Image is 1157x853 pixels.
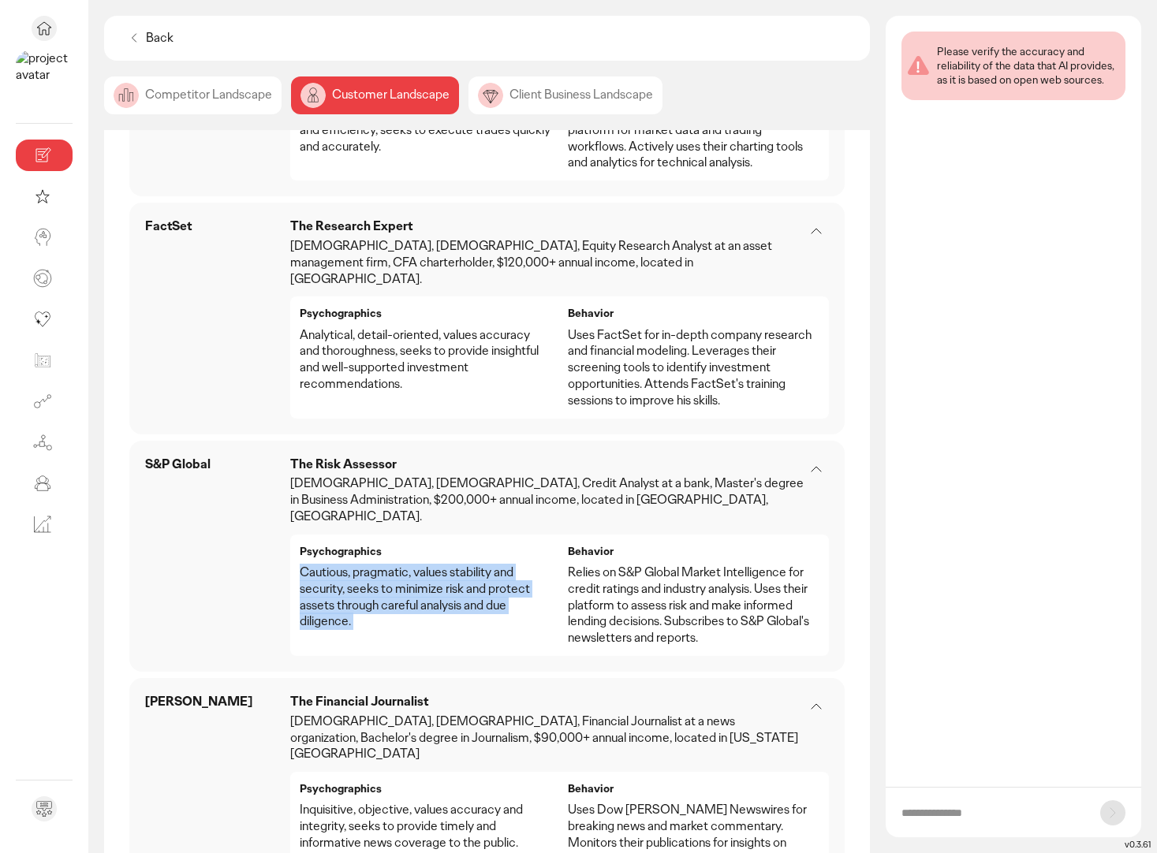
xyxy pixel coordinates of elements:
[300,327,552,393] p: Analytical, detail-oriented, values accuracy and thoroughness, seeks to provide insightful and we...
[568,106,820,171] p: Relies on Refinitiv's data feeds and Eikon platform for market data and trading workflows. Active...
[145,456,211,473] p: S&P Global
[104,76,282,114] div: Competitor Landscape
[478,83,503,108] img: image
[300,83,326,108] img: image
[290,238,804,287] p: [DEMOGRAPHIC_DATA], [DEMOGRAPHIC_DATA], Equity Research Analyst at an asset management firm, CFA ...
[16,50,73,107] img: project avatar
[300,781,552,795] p: Psychographics
[290,475,804,524] p: [DEMOGRAPHIC_DATA], [DEMOGRAPHIC_DATA], Credit Analyst at a bank, Master's degree in Business Adm...
[300,306,552,320] p: Psychographics
[32,796,57,821] div: Send feedback
[114,83,139,108] img: image
[300,106,552,155] p: Competitive, results-oriented, values speed and efficiency, seeks to execute trades quickly and a...
[300,564,552,630] p: Cautious, pragmatic, values stability and security, seeks to minimize risk and protect assets thr...
[568,306,820,320] p: Behavior
[300,802,552,851] p: Inquisitive, objective, values accuracy and integrity, seeks to provide timely and informative ne...
[290,694,804,710] p: The Financial Journalist
[290,713,804,762] p: [DEMOGRAPHIC_DATA], [DEMOGRAPHIC_DATA], Financial Journalist at a news organization, Bachelor's d...
[146,30,174,47] p: Back
[291,76,459,114] div: Customer Landscape
[290,218,804,235] p: The Research Expert
[568,781,820,795] p: Behavior
[145,218,192,235] p: FactSet
[468,76,662,114] div: Client Business Landscape
[568,544,820,558] p: Behavior
[937,44,1119,88] div: Please verify the accuracy and reliability of the data that AI provides, as it is based on open w...
[568,327,820,409] p: Uses FactSet for in-depth company research and financial modeling. Leverages their screening tool...
[568,564,820,646] p: Relies on S&P Global Market Intelligence for credit ratings and industry analysis. Uses their pla...
[290,456,804,473] p: The Risk Assessor
[300,544,552,558] p: Psychographics
[145,694,252,710] p: [PERSON_NAME]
